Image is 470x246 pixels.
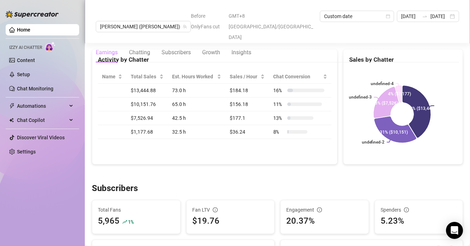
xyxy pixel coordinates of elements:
[273,100,284,108] span: 11 %
[192,214,269,228] div: $19.76
[98,206,175,214] span: Total Fans
[122,219,127,224] span: rise
[273,86,284,94] span: 16 %
[225,70,269,84] th: Sales / Hour
[17,27,30,33] a: Home
[9,103,15,109] span: thunderbolt
[168,97,225,111] td: 65.0 h
[98,70,127,84] th: Name
[17,57,35,63] a: Content
[17,114,67,126] span: Chat Copilot
[172,73,216,80] div: Est. Hours Worked
[127,84,168,97] td: $13,444.88
[213,207,218,212] span: info-circle
[225,111,269,125] td: $177.1
[229,11,316,43] span: GMT+8 [GEOGRAPHIC_DATA]/[GEOGRAPHIC_DATA]
[102,73,117,80] span: Name
[381,214,457,228] div: 5.23%
[127,125,168,139] td: $1,177.68
[45,41,56,52] img: AI Chatter
[6,11,59,18] img: logo-BBDzfeDw.svg
[168,84,225,97] td: 73.0 h
[168,111,225,125] td: 42.5 h
[92,183,138,194] h3: Subscribers
[286,214,363,228] div: 20.37%
[422,13,428,19] span: swap-right
[202,48,220,57] div: Growth
[98,214,119,228] div: 5,965
[131,73,158,80] span: Total Sales
[273,114,284,122] span: 13 %
[168,125,225,139] td: 32.5 h
[317,207,322,212] span: info-circle
[446,222,463,239] div: Open Intercom Messenger
[17,86,53,91] a: Chat Monitoring
[17,72,30,77] a: Setup
[96,48,118,57] div: Earnings
[127,111,168,125] td: $7,526.94
[231,48,251,57] div: Insights
[381,206,457,214] div: Spenders
[286,206,363,214] div: Engagement
[192,206,269,214] div: Fan LTV
[17,100,67,112] span: Automations
[430,12,448,20] input: End date
[386,14,390,18] span: calendar
[183,24,187,29] span: team
[225,97,269,111] td: $156.18
[127,97,168,111] td: $10,151.76
[362,140,384,145] text: undefined-2
[401,12,419,20] input: Start date
[404,207,409,212] span: info-circle
[371,81,394,86] text: undefined-4
[225,125,269,139] td: $36.24
[17,149,36,155] a: Settings
[422,13,428,19] span: to
[349,95,372,100] text: undefined-3
[127,70,168,84] th: Total Sales
[273,73,321,80] span: Chat Conversion
[9,118,14,123] img: Chat Copilot
[128,218,133,225] span: 1 %
[324,11,390,22] span: Custom date
[191,11,224,32] span: Before OnlyFans cut
[129,48,150,57] div: Chatting
[269,70,331,84] th: Chat Conversion
[230,73,259,80] span: Sales / Hour
[225,84,269,97] td: $184.18
[100,21,187,32] span: Jaylie (jaylietori)
[273,128,284,136] span: 8 %
[161,48,191,57] div: Subscribers
[9,44,42,51] span: Izzy AI Chatter
[17,135,65,140] a: Discover Viral Videos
